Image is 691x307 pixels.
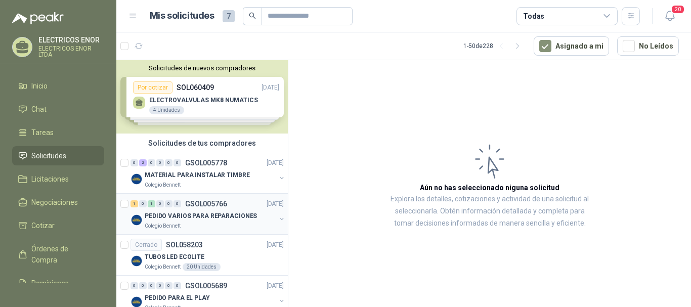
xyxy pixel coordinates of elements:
[671,5,685,14] span: 20
[165,200,172,207] div: 0
[116,60,288,134] div: Solicitudes de nuevos compradoresPor cotizarSOL060409[DATE] ELECTROVALVULAS MK8 NUMATICS4 Unidade...
[31,197,78,208] span: Negociaciones
[148,159,155,166] div: 0
[131,200,138,207] div: 1
[12,100,104,119] a: Chat
[12,123,104,142] a: Tareas
[145,222,181,230] p: Colegio Bennett
[12,274,104,293] a: Remisiones
[420,182,559,193] h3: Aún no has seleccionado niguna solicitud
[223,10,235,22] span: 7
[131,198,286,230] a: 1 0 1 0 0 0 GSOL005766[DATE] Company LogoPEDIDO VARIOS PARA REPARACIONESColegio Bennett
[148,282,155,289] div: 0
[31,127,54,138] span: Tareas
[38,36,104,43] p: ELECTRICOS ENOR
[156,159,164,166] div: 0
[463,38,526,54] div: 1 - 50 de 228
[31,220,55,231] span: Cotizar
[183,263,221,271] div: 20 Unidades
[267,199,284,209] p: [DATE]
[31,104,47,115] span: Chat
[139,200,147,207] div: 0
[139,282,147,289] div: 0
[31,243,95,266] span: Órdenes de Compra
[12,193,104,212] a: Negociaciones
[267,281,284,291] p: [DATE]
[116,134,288,153] div: Solicitudes de tus compradores
[12,76,104,96] a: Inicio
[145,211,257,221] p: PEDIDO VARIOS PARA REPARACIONES
[156,200,164,207] div: 0
[31,278,69,289] span: Remisiones
[120,64,284,72] button: Solicitudes de nuevos compradores
[12,216,104,235] a: Cotizar
[174,282,181,289] div: 0
[31,150,66,161] span: Solicitudes
[131,159,138,166] div: 0
[131,239,162,251] div: Cerrado
[31,80,48,92] span: Inicio
[174,200,181,207] div: 0
[523,11,544,22] div: Todas
[534,36,609,56] button: Asignado a mi
[145,181,181,189] p: Colegio Bennett
[185,282,227,289] p: GSOL005689
[148,200,155,207] div: 1
[38,46,104,58] p: ELECTRICOS ENOR LTDA
[166,241,203,248] p: SOL058203
[174,159,181,166] div: 0
[185,200,227,207] p: GSOL005766
[249,12,256,19] span: search
[165,282,172,289] div: 0
[139,159,147,166] div: 2
[156,282,164,289] div: 0
[131,173,143,185] img: Company Logo
[267,240,284,250] p: [DATE]
[12,239,104,270] a: Órdenes de Compra
[131,282,138,289] div: 0
[661,7,679,25] button: 20
[131,214,143,226] img: Company Logo
[145,293,210,303] p: PEDIDO PARA EL PLAY
[12,12,64,24] img: Logo peakr
[131,157,286,189] a: 0 2 0 0 0 0 GSOL005778[DATE] Company LogoMATERIAL PARA INSTALAR TIMBREColegio Bennett
[617,36,679,56] button: No Leídos
[150,9,214,23] h1: Mis solicitudes
[390,193,590,230] p: Explora los detalles, cotizaciones y actividad de una solicitud al seleccionarla. Obtén informaci...
[12,146,104,165] a: Solicitudes
[145,252,204,262] p: TUBOS LED ECOLITE
[31,173,69,185] span: Licitaciones
[267,158,284,168] p: [DATE]
[12,169,104,189] a: Licitaciones
[145,170,250,180] p: MATERIAL PARA INSTALAR TIMBRE
[116,235,288,276] a: CerradoSOL058203[DATE] Company LogoTUBOS LED ECOLITEColegio Bennett20 Unidades
[165,159,172,166] div: 0
[145,263,181,271] p: Colegio Bennett
[185,159,227,166] p: GSOL005778
[131,255,143,267] img: Company Logo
